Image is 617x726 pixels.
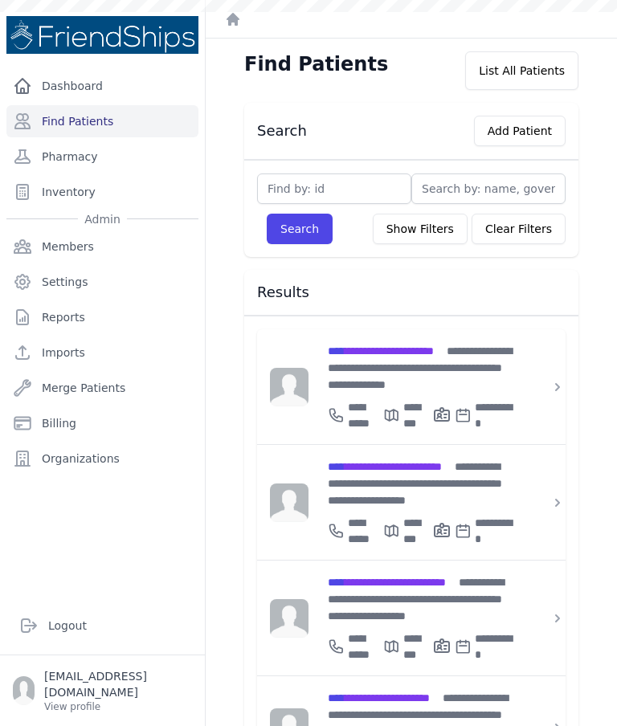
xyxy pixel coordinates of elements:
input: Find by: id [257,173,411,204]
h1: Find Patients [244,51,388,77]
p: [EMAIL_ADDRESS][DOMAIN_NAME] [44,668,192,700]
a: Logout [13,610,192,642]
button: Search [267,214,333,244]
h3: Search [257,121,307,141]
p: View profile [44,700,192,713]
img: Medical Missions EMR [6,16,198,54]
input: Search by: name, government id or phone [411,173,566,204]
a: [EMAIL_ADDRESS][DOMAIN_NAME] View profile [13,668,192,713]
button: Add Patient [474,116,566,146]
a: Inventory [6,176,198,208]
h3: Results [257,283,566,302]
a: Organizations [6,443,198,475]
a: Merge Patients [6,372,198,404]
a: Imports [6,336,198,369]
div: List All Patients [465,51,578,90]
img: person-242608b1a05df3501eefc295dc1bc67a.jpg [270,599,308,638]
img: person-242608b1a05df3501eefc295dc1bc67a.jpg [270,368,308,406]
a: Billing [6,407,198,439]
a: Dashboard [6,70,198,102]
button: Clear Filters [472,214,566,244]
span: Admin [78,211,127,227]
button: Show Filters [373,214,468,244]
a: Settings [6,266,198,298]
a: Find Patients [6,105,198,137]
a: Members [6,230,198,263]
a: Reports [6,301,198,333]
img: person-242608b1a05df3501eefc295dc1bc67a.jpg [270,483,308,522]
a: Pharmacy [6,141,198,173]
